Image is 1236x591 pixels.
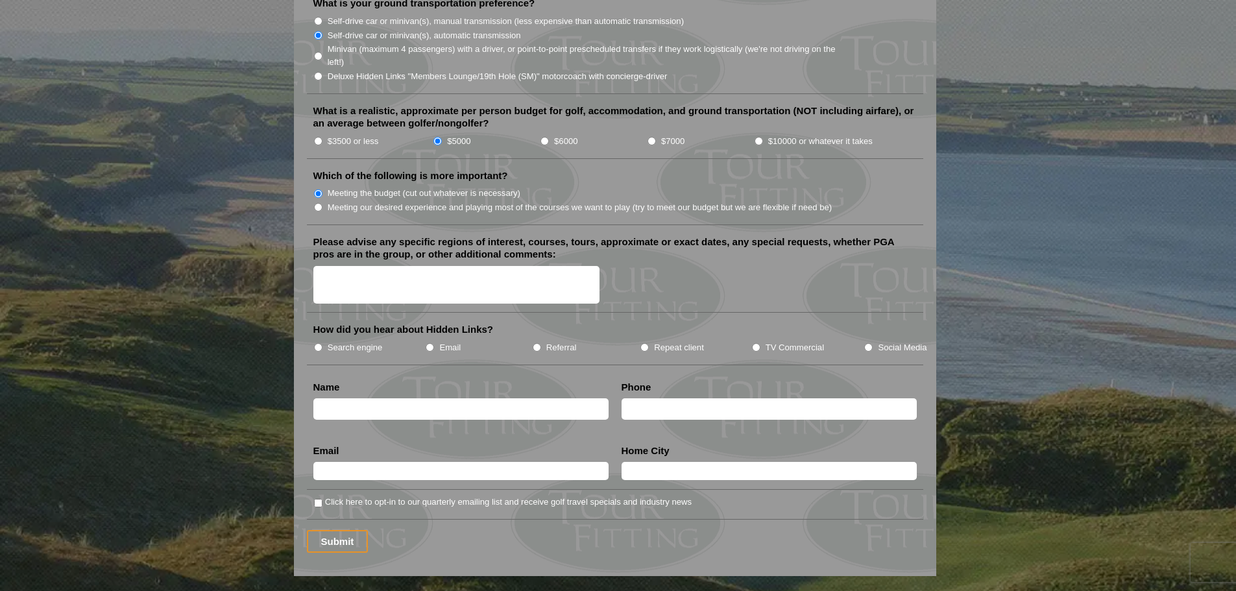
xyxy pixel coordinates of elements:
[325,496,692,509] label: Click here to opt-in to our quarterly emailing list and receive golf travel specials and industry...
[313,323,494,336] label: How did you hear about Hidden Links?
[447,135,470,148] label: $5000
[328,201,832,214] label: Meeting our desired experience and playing most of the courses we want to play (try to meet our b...
[768,135,873,148] label: $10000 or whatever it takes
[328,135,379,148] label: $3500 or less
[328,29,521,42] label: Self-drive car or minivan(s), automatic transmission
[328,187,520,200] label: Meeting the budget (cut out whatever is necessary)
[878,341,927,354] label: Social Media
[307,530,369,553] input: Submit
[554,135,577,148] label: $6000
[328,15,684,28] label: Self-drive car or minivan(s), manual transmission (less expensive than automatic transmission)
[313,104,917,130] label: What is a realistic, approximate per person budget for golf, accommodation, and ground transporta...
[622,381,651,394] label: Phone
[661,135,685,148] label: $7000
[546,341,577,354] label: Referral
[766,341,824,354] label: TV Commercial
[313,444,339,457] label: Email
[328,43,849,68] label: Minivan (maximum 4 passengers) with a driver, or point-to-point prescheduled transfers if they wo...
[654,341,704,354] label: Repeat client
[328,341,383,354] label: Search engine
[622,444,670,457] label: Home City
[313,381,340,394] label: Name
[439,341,461,354] label: Email
[313,235,917,261] label: Please advise any specific regions of interest, courses, tours, approximate or exact dates, any s...
[313,169,508,182] label: Which of the following is more important?
[328,70,668,83] label: Deluxe Hidden Links "Members Lounge/19th Hole (SM)" motorcoach with concierge-driver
